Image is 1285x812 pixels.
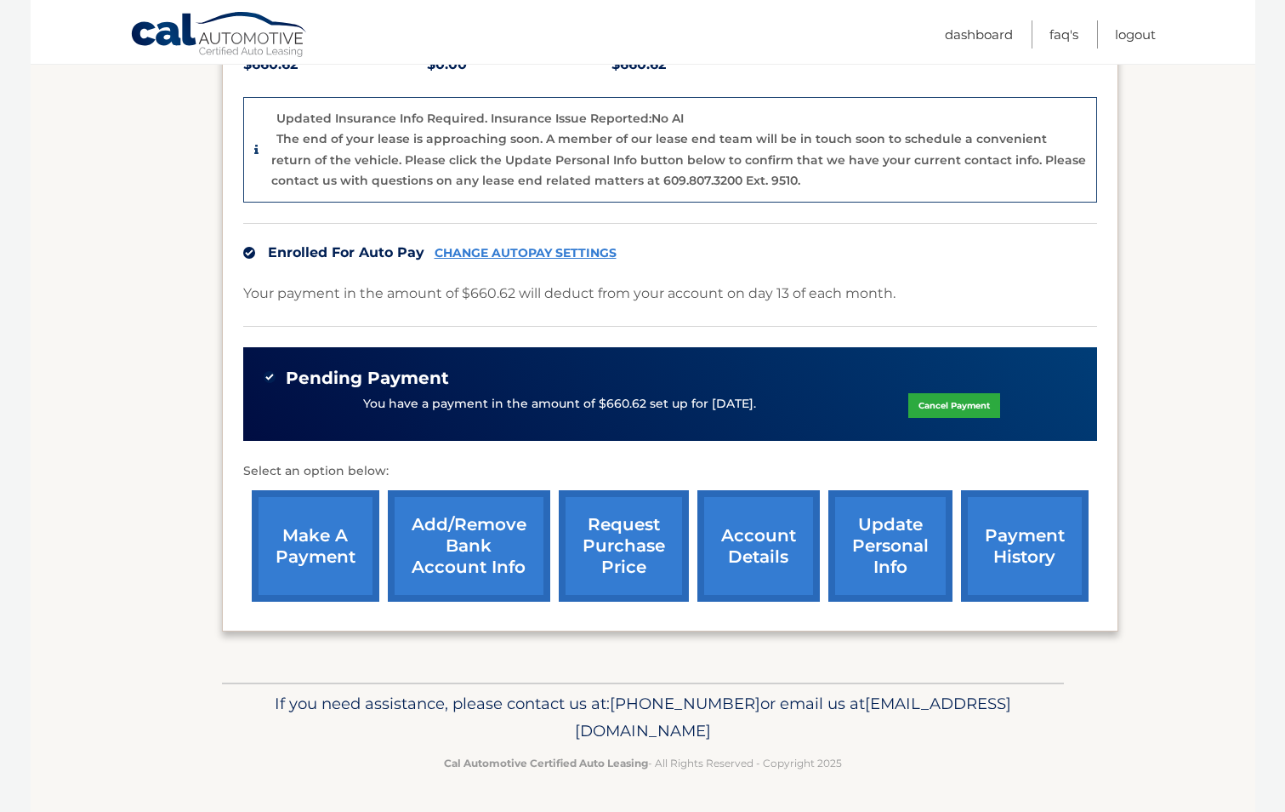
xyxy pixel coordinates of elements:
[1049,20,1078,49] a: FAQ's
[264,371,276,383] img: check-green.svg
[243,461,1097,482] p: Select an option below:
[610,694,760,713] span: [PHONE_NUMBER]
[243,282,896,306] p: Your payment in the amount of $660.62 will deduct from your account on day 13 of each month.
[130,11,309,60] a: Cal Automotive
[243,247,255,259] img: check.svg
[961,490,1089,602] a: payment history
[286,368,449,389] span: Pending Payment
[1115,20,1156,49] a: Logout
[271,131,1086,188] p: The end of your lease is approaching soon. A member of our lease end team will be in touch soon t...
[575,694,1011,741] span: [EMAIL_ADDRESS][DOMAIN_NAME]
[233,690,1053,745] p: If you need assistance, please contact us at: or email us at
[908,393,1000,418] a: Cancel Payment
[945,20,1013,49] a: Dashboard
[444,757,648,769] strong: Cal Automotive Certified Auto Leasing
[252,490,379,602] a: make a payment
[268,244,424,260] span: Enrolled For Auto Pay
[233,754,1053,772] p: - All Rights Reserved - Copyright 2025
[697,490,820,602] a: account details
[435,246,617,260] a: CHANGE AUTOPAY SETTINGS
[388,490,550,602] a: Add/Remove bank account info
[828,490,952,602] a: update personal info
[559,490,689,602] a: request purchase price
[363,395,756,414] p: You have a payment in the amount of $660.62 set up for [DATE].
[276,111,684,126] p: Updated Insurance Info Required. Insurance Issue Reported:No AI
